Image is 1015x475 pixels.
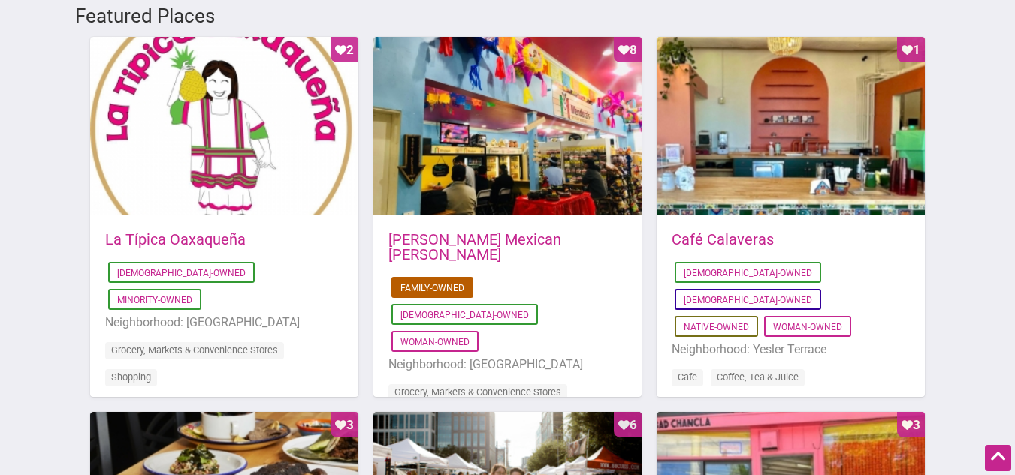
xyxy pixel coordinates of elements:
li: Neighborhood: [GEOGRAPHIC_DATA] [105,313,343,332]
a: Family-Owned [400,283,464,293]
a: Shopping [111,371,151,383]
a: [DEMOGRAPHIC_DATA]-Owned [684,295,812,305]
a: Café Calaveras [672,230,774,248]
a: [DEMOGRAPHIC_DATA]-Owned [684,268,812,278]
a: Grocery, Markets & Convenience Stores [394,386,561,398]
a: Grocery, Markets & Convenience Stores [111,344,278,356]
a: [PERSON_NAME] Mexican [PERSON_NAME] [388,230,561,263]
a: Coffee, Tea & Juice [717,371,799,383]
a: [DEMOGRAPHIC_DATA]-Owned [400,310,529,320]
a: Native-Owned [684,322,749,332]
li: Neighborhood: [GEOGRAPHIC_DATA] [388,355,627,374]
a: La Típica Oaxaqueña [105,230,246,248]
li: Neighborhood: Yesler Terrace [672,340,910,359]
a: Woman-Owned [400,337,470,347]
a: Minority-Owned [117,295,192,305]
a: Woman-Owned [773,322,842,332]
h3: Featured Places [75,2,940,29]
div: Scroll Back to Top [985,445,1011,471]
a: Cafe [678,371,697,383]
a: [DEMOGRAPHIC_DATA]-Owned [117,268,246,278]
